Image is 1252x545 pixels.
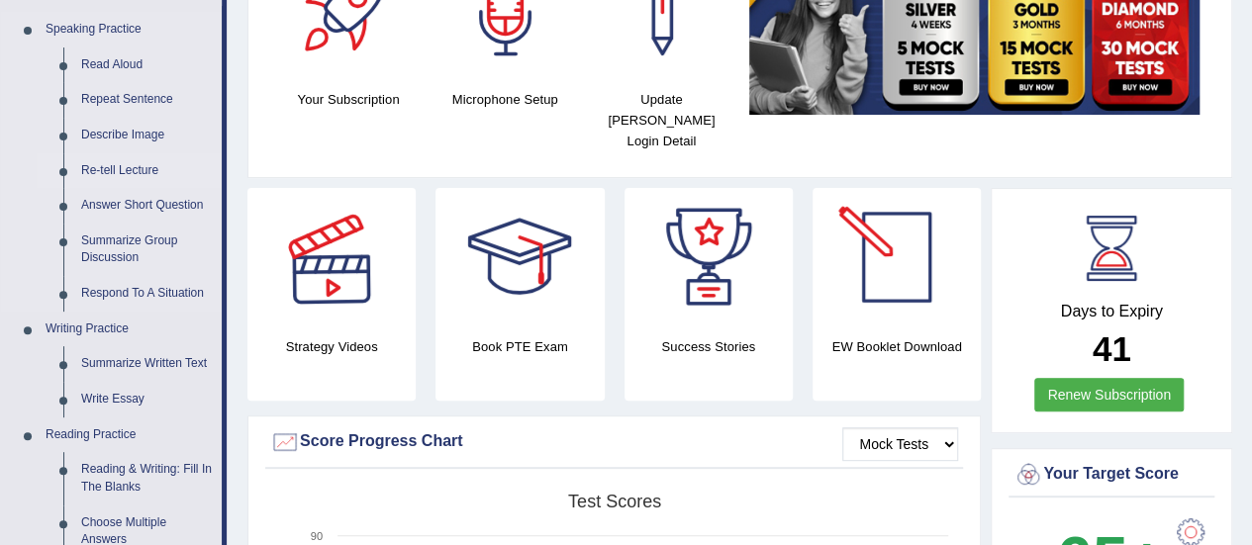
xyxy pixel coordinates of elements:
tspan: Test scores [568,492,661,511]
h4: Strategy Videos [247,336,416,357]
h4: Microphone Setup [436,89,573,110]
h4: Success Stories [625,336,793,357]
a: Summarize Written Text [72,346,222,382]
a: Write Essay [72,382,222,417]
a: Answer Short Question [72,188,222,224]
a: Re-tell Lecture [72,153,222,189]
a: Describe Image [72,118,222,153]
h4: EW Booklet Download [813,336,981,357]
a: Repeat Sentence [72,82,222,118]
div: Your Target Score [1013,460,1209,490]
h4: Update [PERSON_NAME] Login Detail [593,89,729,151]
a: Summarize Group Discussion [72,224,222,276]
a: Speaking Practice [37,12,222,47]
text: 90 [311,530,323,542]
a: Renew Subscription [1034,378,1184,411]
b: 41 [1093,329,1131,368]
h4: Days to Expiry [1013,303,1209,320]
a: Writing Practice [37,312,222,347]
a: Read Aloud [72,47,222,83]
a: Reading & Writing: Fill In The Blanks [72,452,222,504]
a: Reading Practice [37,417,222,453]
div: Score Progress Chart [270,427,958,457]
h4: Book PTE Exam [435,336,604,357]
h4: Your Subscription [280,89,417,110]
a: Respond To A Situation [72,276,222,312]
